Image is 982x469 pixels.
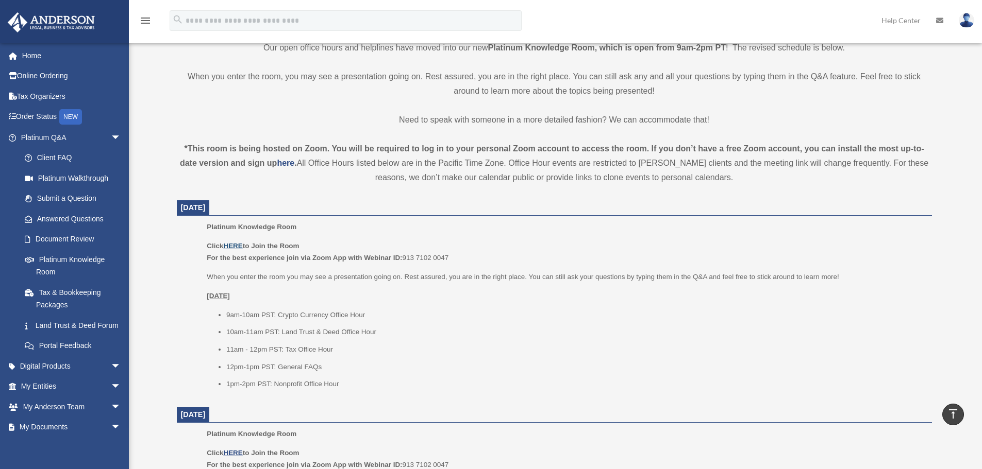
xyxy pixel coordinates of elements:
a: HERE [223,242,242,250]
a: My Anderson Teamarrow_drop_down [7,396,137,417]
a: vertical_align_top [942,404,964,425]
i: menu [139,14,152,27]
span: Platinum Knowledge Room [207,430,296,438]
a: Document Review [14,229,137,250]
li: 10am-11am PST: Land Trust & Deed Office Hour [226,326,925,338]
img: User Pic [959,13,974,28]
a: My Documentsarrow_drop_down [7,417,137,438]
a: Portal Feedback [14,336,137,356]
a: Digital Productsarrow_drop_down [7,356,137,376]
li: 9am-10am PST: Crypto Currency Office Hour [226,309,925,321]
span: arrow_drop_down [111,356,131,377]
strong: *This room is being hosted on Zoom. You will be required to log in to your personal Zoom account ... [180,144,924,167]
a: Tax & Bookkeeping Packages [14,282,137,315]
p: Need to speak with someone in a more detailed fashion? We can accommodate that! [177,113,932,127]
a: Tax Organizers [7,86,137,107]
b: For the best experience join via Zoom App with Webinar ID: [207,461,402,468]
span: arrow_drop_down [111,396,131,418]
li: 12pm-1pm PST: General FAQs [226,361,925,373]
p: 913 7102 0047 [207,240,924,264]
p: When you enter the room you may see a presentation going on. Rest assured, you are in the right p... [207,271,924,283]
b: Click to Join the Room [207,449,299,457]
p: When you enter the room, you may see a presentation going on. Rest assured, you are in the right ... [177,70,932,98]
span: arrow_drop_down [111,376,131,397]
li: 1pm-2pm PST: Nonprofit Office Hour [226,378,925,390]
a: Home [7,45,137,66]
u: [DATE] [207,292,230,300]
a: HERE [223,449,242,457]
a: menu [139,18,152,27]
a: Platinum Knowledge Room [14,249,131,282]
a: Platinum Q&Aarrow_drop_down [7,127,137,148]
b: For the best experience join via Zoom App with Webinar ID: [207,254,402,262]
i: vertical_align_top [947,408,959,420]
a: here [277,159,294,167]
span: [DATE] [181,203,206,212]
a: My Entitiesarrow_drop_down [7,376,137,397]
img: Anderson Advisors Platinum Portal [5,12,98,32]
p: Our open office hours and helplines have moved into our new ! The revised schedule is below. [177,41,932,55]
span: Platinum Knowledge Room [207,223,296,231]
b: Click to Join the Room [207,242,299,250]
a: Client FAQ [14,148,137,168]
li: 11am - 12pm PST: Tax Office Hour [226,343,925,356]
a: Order StatusNEW [7,107,137,128]
div: All Office Hours listed below are in the Pacific Time Zone. Office Hour events are restricted to ... [177,142,932,185]
a: Online Ordering [7,66,137,86]
a: Platinum Walkthrough [14,168,137,188]
i: search [172,14,184,25]
strong: . [294,159,296,167]
a: Answered Questions [14,209,137,229]
strong: Platinum Knowledge Room, which is open from 9am-2pm PT [488,43,726,52]
span: arrow_drop_down [111,417,131,438]
a: Submit a Question [14,188,137,209]
div: NEW [59,109,82,125]
span: arrow_drop_down [111,127,131,148]
span: [DATE] [181,410,206,419]
a: Land Trust & Deed Forum [14,315,137,336]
